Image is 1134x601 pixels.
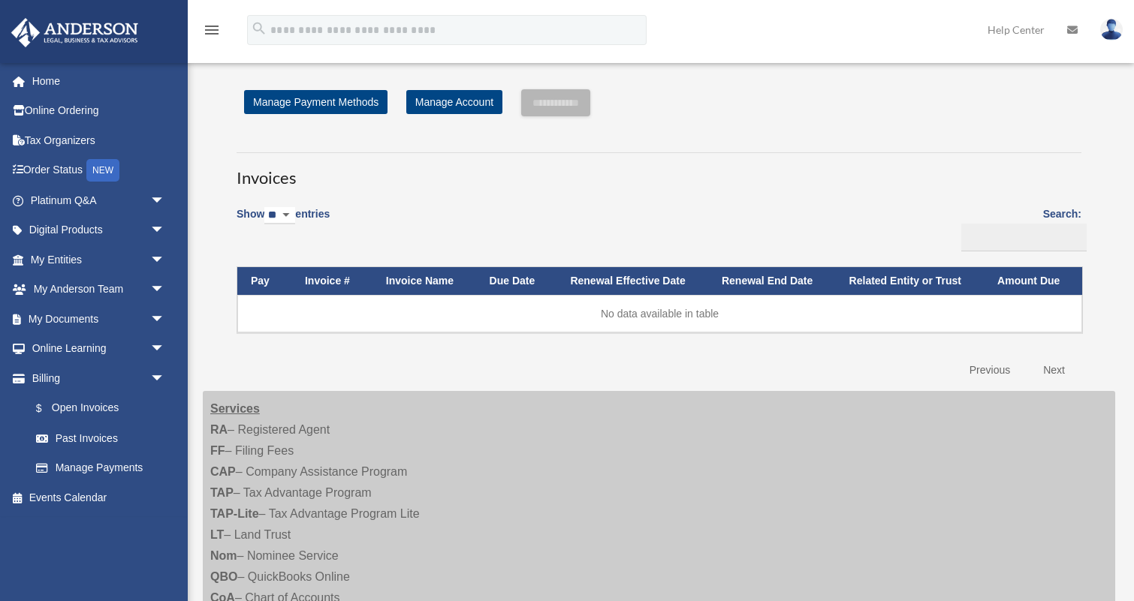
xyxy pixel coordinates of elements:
[556,267,708,295] th: Renewal Effective Date: activate to sort column ascending
[237,205,330,239] label: Show entries
[11,334,188,364] a: Online Learningarrow_drop_down
[11,66,188,96] a: Home
[150,275,180,305] span: arrow_drop_down
[237,152,1081,190] h3: Invoices
[11,96,188,126] a: Online Ordering
[150,245,180,275] span: arrow_drop_down
[203,26,221,39] a: menu
[708,267,836,295] th: Renewal End Date: activate to sort column ascending
[210,570,237,583] strong: QBO
[1032,355,1076,386] a: Next
[476,267,557,295] th: Due Date: activate to sort column ascending
[984,267,1082,295] th: Amount Due: activate to sort column ascending
[21,393,173,424] a: $Open Invoices
[210,528,224,541] strong: LT
[21,453,180,483] a: Manage Payments
[210,402,260,415] strong: Services
[291,267,372,295] th: Invoice #: activate to sort column ascending
[264,207,295,224] select: Showentries
[150,215,180,246] span: arrow_drop_down
[150,304,180,335] span: arrow_drop_down
[210,444,225,457] strong: FF
[958,355,1021,386] a: Previous
[150,334,180,365] span: arrow_drop_down
[244,90,388,114] a: Manage Payment Methods
[86,159,119,182] div: NEW
[237,267,291,295] th: Pay: activate to sort column descending
[11,125,188,155] a: Tax Organizers
[11,363,180,393] a: Billingarrow_drop_down
[251,20,267,37] i: search
[150,363,180,394] span: arrow_drop_down
[836,267,985,295] th: Related Entity or Trust: activate to sort column ascending
[956,205,1081,251] label: Search:
[210,465,236,478] strong: CAP
[11,275,188,305] a: My Anderson Teamarrow_drop_down
[210,549,237,562] strong: Nom
[203,21,221,39] i: menu
[11,245,188,275] a: My Entitiesarrow_drop_down
[372,267,476,295] th: Invoice Name: activate to sort column ascending
[237,295,1082,332] td: No data available in table
[11,155,188,186] a: Order StatusNEW
[150,185,180,216] span: arrow_drop_down
[210,486,234,499] strong: TAP
[11,185,188,215] a: Platinum Q&Aarrow_drop_down
[210,423,228,436] strong: RA
[7,18,143,47] img: Anderson Advisors Platinum Portal
[210,507,259,520] strong: TAP-Lite
[406,90,502,114] a: Manage Account
[21,423,180,453] a: Past Invoices
[11,215,188,245] a: Digital Productsarrow_drop_down
[1100,19,1123,41] img: User Pic
[961,224,1087,252] input: Search:
[44,399,52,418] span: $
[11,304,188,334] a: My Documentsarrow_drop_down
[11,482,188,512] a: Events Calendar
